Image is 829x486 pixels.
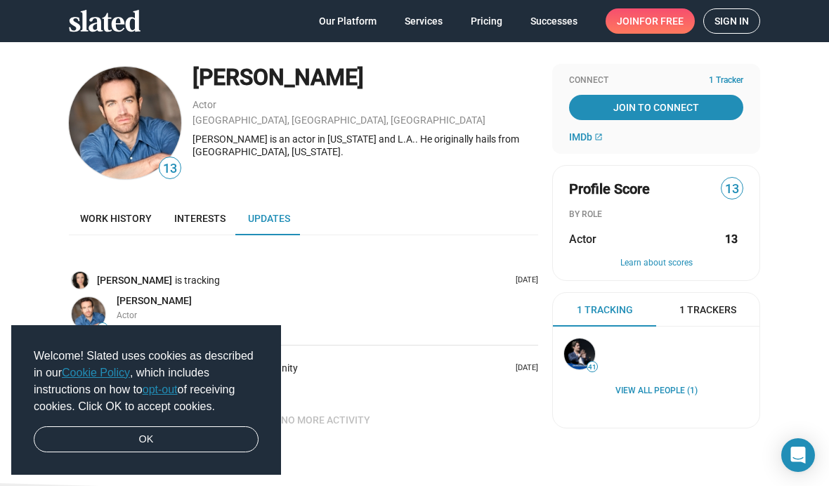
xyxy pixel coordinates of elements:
a: Joinfor free [606,8,695,34]
a: IMDb [569,131,603,143]
a: Services [393,8,454,34]
img: Kelsey Siepser [72,272,89,289]
span: Sign in [714,9,749,33]
div: Open Intercom Messenger [781,438,815,472]
span: 1 Tracker [709,75,743,86]
button: There is no more activity [226,407,381,433]
span: 13 [722,180,743,199]
span: Welcome! Slated uses cookies as described in our , which includes instructions on how to of recei... [34,348,259,415]
div: [PERSON_NAME] is an actor in [US_STATE] and L.A.. He originally hails from [GEOGRAPHIC_DATA], [US... [192,133,538,159]
span: Updates [248,213,290,224]
a: Successes [519,8,589,34]
span: Actor [117,310,137,320]
span: Join To Connect [572,95,740,120]
span: There is no more activity [237,407,370,433]
div: BY ROLE [569,209,743,221]
a: Sign in [703,8,760,34]
span: 41 [587,363,597,372]
span: Successes [530,8,577,34]
span: Interests [174,213,226,224]
strong: 13 [725,232,738,247]
button: Learn about scores [569,258,743,269]
a: Join To Connect [569,95,743,120]
span: Work history [80,213,152,224]
span: 1 Tracking [577,303,633,317]
span: Pricing [471,8,502,34]
a: Actor [192,99,216,110]
span: Join [617,8,684,34]
a: Interests [163,202,237,235]
span: Actor [569,232,596,247]
img: Stephan Paternot [564,339,595,369]
span: for free [639,8,684,34]
span: Profile Score [569,180,650,199]
p: [DATE] [510,363,538,374]
a: [PERSON_NAME] [117,294,192,308]
img: Chris Graham [72,297,105,331]
div: Connect [569,75,743,86]
img: Chris Graham [69,67,181,179]
a: Cookie Policy [62,367,130,379]
span: IMDb [569,131,592,143]
span: [PERSON_NAME] [117,295,192,306]
a: [PERSON_NAME] [97,274,175,287]
a: dismiss cookie message [34,426,259,453]
span: is tracking [175,274,223,287]
div: [PERSON_NAME] [192,63,538,93]
a: Pricing [459,8,514,34]
span: Services [405,8,443,34]
mat-icon: open_in_new [594,133,603,141]
a: [GEOGRAPHIC_DATA], [GEOGRAPHIC_DATA], [GEOGRAPHIC_DATA] [192,114,485,126]
a: opt-out [143,383,178,395]
a: Updates [237,202,301,235]
div: cookieconsent [11,325,281,475]
a: View all People (1) [615,386,698,397]
a: Our Platform [308,8,388,34]
span: 1 Trackers [679,303,736,317]
span: 13 [159,159,181,178]
span: Our Platform [319,8,377,34]
p: [DATE] [510,275,538,286]
a: Work history [69,202,163,235]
